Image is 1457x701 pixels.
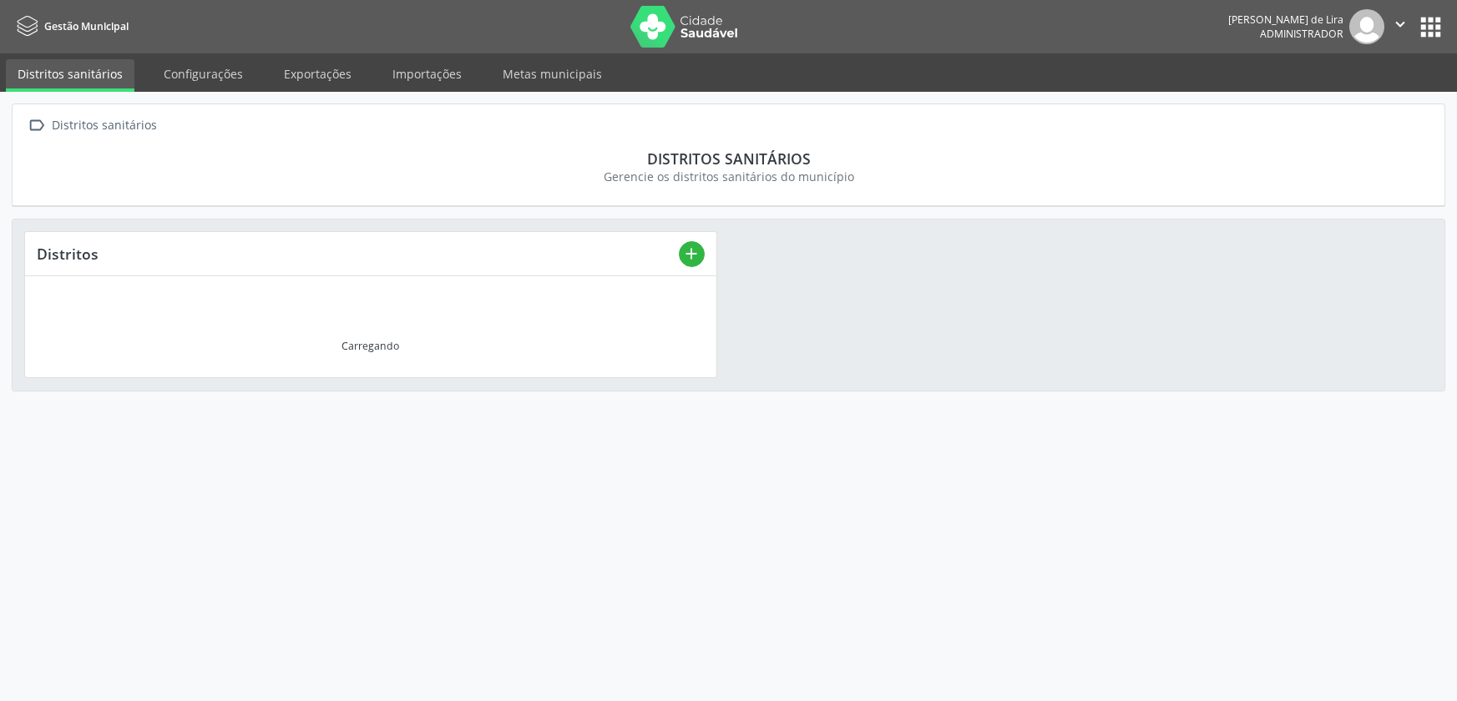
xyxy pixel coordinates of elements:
a: Exportações [272,59,363,88]
div: Distritos [37,245,679,263]
span: Administrador [1260,27,1343,41]
img: img [1349,9,1384,44]
div: Distritos sanitários [36,149,1421,168]
div: Gerencie os distritos sanitários do município [36,168,1421,185]
span: Gestão Municipal [44,19,129,33]
div: Distritos sanitários [48,113,159,138]
a: Metas municipais [491,59,614,88]
a:  Distritos sanitários [24,113,159,138]
i:  [1391,15,1409,33]
div: Carregando [341,339,399,353]
button:  [1384,9,1416,44]
a: Distritos sanitários [6,59,134,92]
i:  [24,113,48,138]
a: Configurações [152,59,255,88]
a: Importações [381,59,473,88]
button: apps [1416,13,1445,42]
div: [PERSON_NAME] de Lira [1228,13,1343,27]
a: Gestão Municipal [12,13,129,40]
button: add [679,241,705,267]
i: add [682,245,701,263]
